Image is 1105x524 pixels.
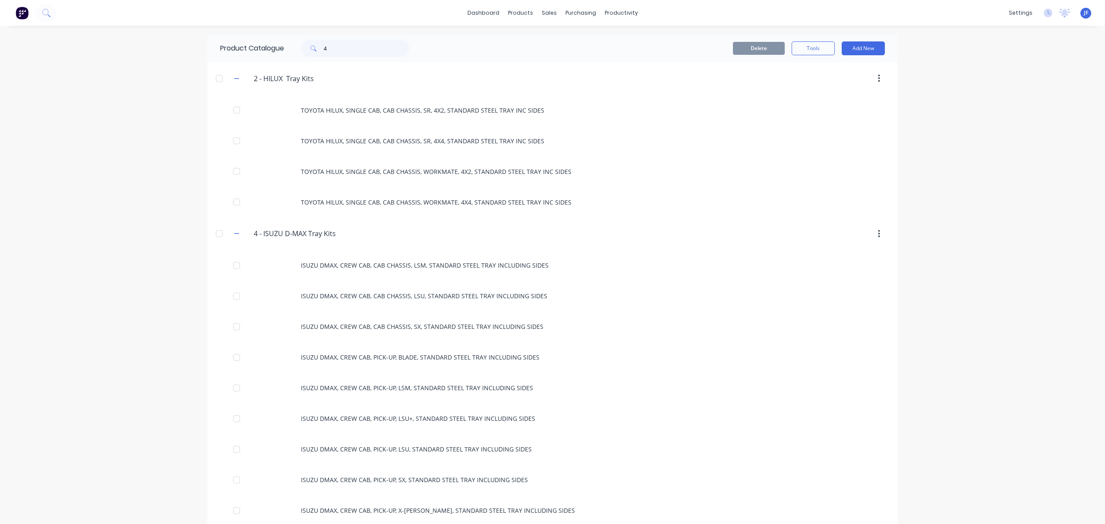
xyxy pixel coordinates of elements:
[600,6,642,19] div: productivity
[324,40,409,57] input: Search...
[254,228,357,239] input: Enter category name
[1004,6,1037,19] div: settings
[207,187,898,218] div: TOYOTA HILUX, SINGLE CAB, CAB CHASSIS, WORKMATE, 4X4, STANDARD STEEL TRAY INC SIDES
[16,6,28,19] img: Factory
[207,434,898,464] div: ISUZU DMAX, CREW CAB, PICK-UP, LSU, STANDARD STEEL TRAY INCLUDING SIDES
[842,41,885,55] button: Add New
[463,6,504,19] a: dashboard
[207,250,898,281] div: ISUZU DMAX, CREW CAB, CAB CHASSIS, LSM, STANDARD STEEL TRAY INCLUDING SIDES
[1084,9,1088,17] span: JF
[254,73,357,84] input: Enter category name
[207,126,898,156] div: TOYOTA HILUX, SINGLE CAB, CAB CHASSIS, SR, 4X4, STANDARD STEEL TRAY INC SIDES
[792,41,835,55] button: Tools
[207,35,284,62] div: Product Catalogue
[207,403,898,434] div: ISUZU DMAX, CREW CAB, PICK-UP, LSU+, STANDARD STEEL TRAY INCLUDING SIDES
[537,6,561,19] div: sales
[504,6,537,19] div: products
[207,372,898,403] div: ISUZU DMAX, CREW CAB, PICK-UP, LSM, STANDARD STEEL TRAY INCLUDING SIDES
[207,95,898,126] div: TOYOTA HILUX, SINGLE CAB, CAB CHASSIS, SR, 4X2, STANDARD STEEL TRAY INC SIDES
[207,156,898,187] div: TOYOTA HILUX, SINGLE CAB, CAB CHASSIS, WORKMATE, 4X2, STANDARD STEEL TRAY INC SIDES
[207,311,898,342] div: ISUZU DMAX, CREW CAB, CAB CHASSIS, SX, STANDARD STEEL TRAY INCLUDING SIDES
[207,281,898,311] div: ISUZU DMAX, CREW CAB, CAB CHASSIS, LSU, STANDARD STEEL TRAY INCLUDING SIDES
[561,6,600,19] div: purchasing
[207,342,898,372] div: ISUZU DMAX, CREW CAB, PICK-UP, BLADE, STANDARD STEEL TRAY INCLUDING SIDES
[207,464,898,495] div: ISUZU DMAX, CREW CAB, PICK-UP, SX, STANDARD STEEL TRAY INCLUDING SIDES
[733,42,785,55] button: Delete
